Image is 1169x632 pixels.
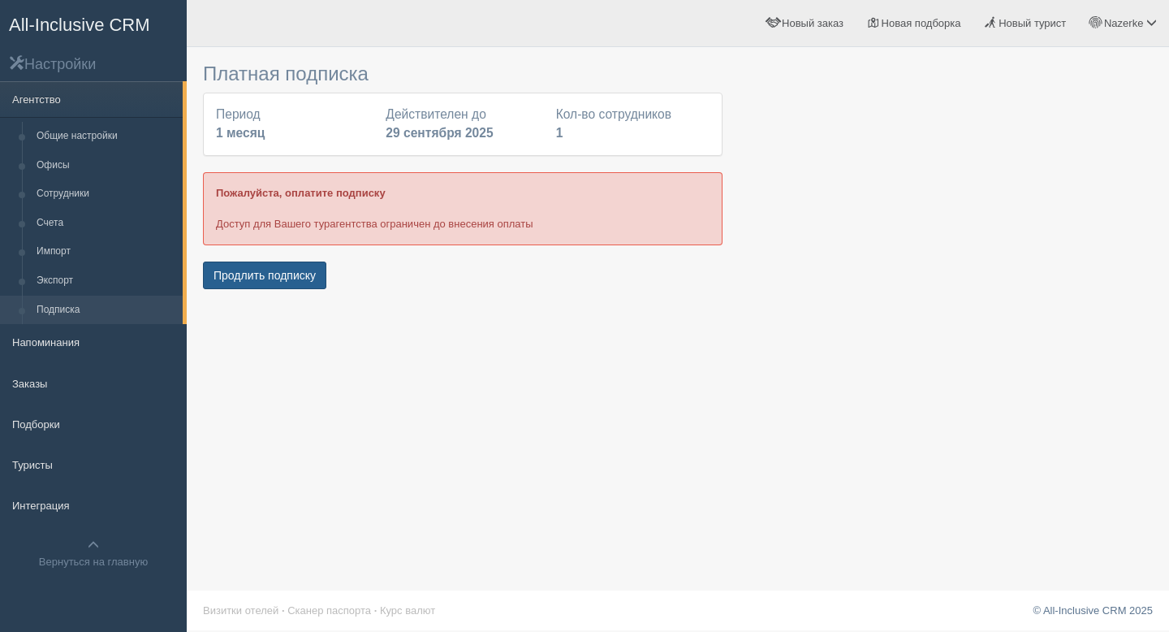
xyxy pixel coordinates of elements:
span: Новая подборка [882,17,961,29]
a: Экспорт [29,266,183,296]
a: Счета [29,209,183,238]
a: Курс валют [380,604,435,617]
button: Продлить подписку [203,262,326,289]
a: Офисы [29,151,183,180]
span: Новый турист [999,17,1066,29]
h3: Платная подписка [203,63,723,84]
span: · [282,604,285,617]
span: Новый заказ [782,17,843,29]
b: 1 [556,126,563,140]
a: Сотрудники [29,180,183,209]
a: Визитки отелей [203,604,278,617]
b: 29 сентября 2025 [386,126,493,140]
div: Действителен до [377,106,547,143]
span: · [374,604,377,617]
span: Nazerke [1104,17,1143,29]
div: Период [208,106,377,143]
b: 1 месяц [216,126,265,140]
span: All-Inclusive CRM [9,15,150,35]
b: Пожалуйста, оплатите подписку [216,187,386,199]
div: Доступ для Вашего турагентства ограничен до внесения оплаты [203,172,723,245]
a: All-Inclusive CRM [1,1,186,45]
a: Подписка [29,296,183,325]
a: Общие настройки [29,122,183,151]
div: Кол-во сотрудников [548,106,718,143]
a: Импорт [29,237,183,266]
a: © All-Inclusive CRM 2025 [1033,604,1153,617]
a: Сканер паспорта [287,604,371,617]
